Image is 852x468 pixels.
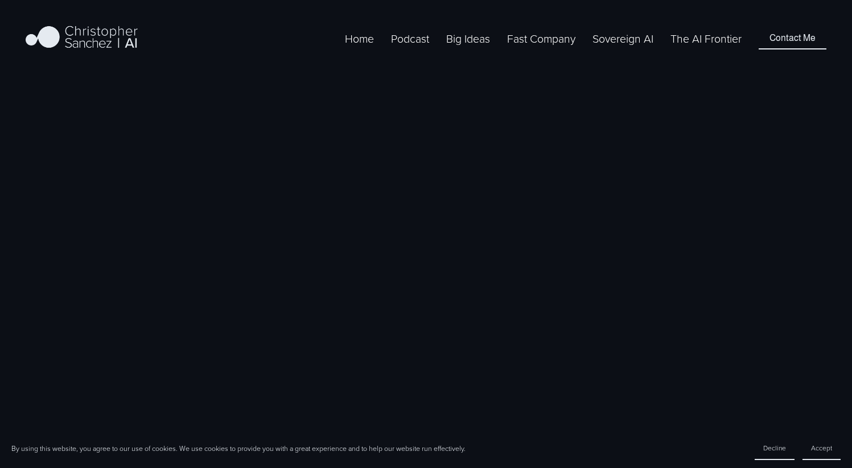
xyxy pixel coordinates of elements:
img: Christopher Sanchez | AI [26,24,138,52]
button: Decline [755,437,795,460]
a: The AI Frontier [670,30,742,47]
a: folder dropdown [446,30,490,47]
span: Fast Company [507,31,575,46]
p: By using this website, you agree to our use of cookies. We use cookies to provide you with a grea... [11,444,466,453]
a: Contact Me [759,27,826,49]
a: Podcast [391,30,429,47]
span: Big Ideas [446,31,490,46]
a: Sovereign AI [592,30,653,47]
a: Home [345,30,374,47]
span: Decline [763,443,786,453]
span: Accept [811,443,832,453]
a: folder dropdown [507,30,575,47]
button: Accept [802,437,841,460]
